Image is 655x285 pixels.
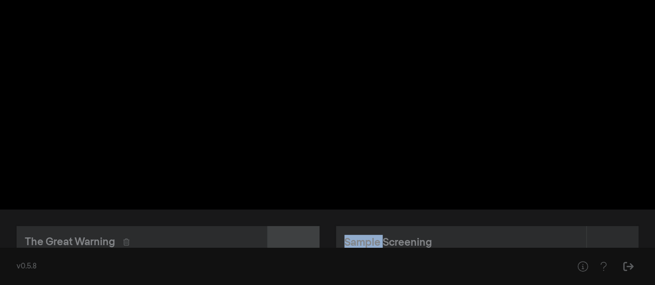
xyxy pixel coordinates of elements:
[344,235,432,250] div: Sample Screening
[17,261,551,272] div: v0.5.8
[593,256,614,277] button: Help
[25,234,115,250] div: The Great Warning
[618,256,638,277] button: Sign Out
[572,256,593,277] button: Help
